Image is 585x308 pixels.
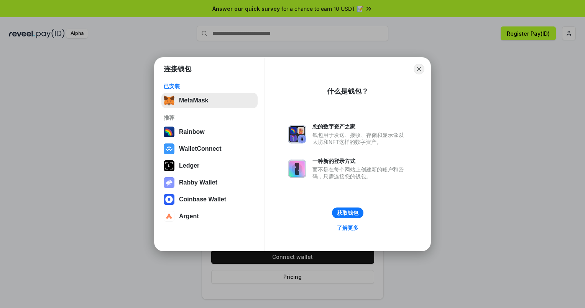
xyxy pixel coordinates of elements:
img: svg+xml,%3Csvg%20xmlns%3D%22http%3A%2F%2Fwww.w3.org%2F2000%2Fsvg%22%20fill%3D%22none%22%20viewBox... [288,160,306,178]
div: 您的数字资产之家 [312,123,408,130]
div: MetaMask [179,97,208,104]
img: svg+xml,%3Csvg%20width%3D%2228%22%20height%3D%2228%22%20viewBox%3D%220%200%2028%2028%22%20fill%3D... [164,211,174,222]
img: svg+xml,%3Csvg%20xmlns%3D%22http%3A%2F%2Fwww.w3.org%2F2000%2Fsvg%22%20fill%3D%22none%22%20viewBox... [288,125,306,143]
div: 一种新的登录方式 [312,158,408,165]
div: Rainbow [179,128,205,135]
button: Rainbow [161,124,258,140]
h1: 连接钱包 [164,64,191,74]
button: Argent [161,209,258,224]
div: Ledger [179,162,199,169]
button: Coinbase Wallet [161,192,258,207]
a: 了解更多 [332,223,363,233]
button: 获取钱包 [332,208,363,218]
button: Close [414,64,424,74]
img: svg+xml,%3Csvg%20xmlns%3D%22http%3A%2F%2Fwww.w3.org%2F2000%2Fsvg%22%20width%3D%2228%22%20height%3... [164,160,174,171]
div: WalletConnect [179,145,222,152]
button: Ledger [161,158,258,173]
div: 了解更多 [337,224,358,231]
div: Coinbase Wallet [179,196,226,203]
div: 钱包用于发送、接收、存储和显示像以太坊和NFT这样的数字资产。 [312,132,408,145]
div: 已安装 [164,83,255,90]
div: 什么是钱包？ [327,87,368,96]
div: 推荐 [164,114,255,121]
div: Argent [179,213,199,220]
button: MetaMask [161,93,258,108]
img: svg+xml,%3Csvg%20width%3D%22120%22%20height%3D%22120%22%20viewBox%3D%220%200%20120%20120%22%20fil... [164,127,174,137]
img: svg+xml,%3Csvg%20xmlns%3D%22http%3A%2F%2Fwww.w3.org%2F2000%2Fsvg%22%20fill%3D%22none%22%20viewBox... [164,177,174,188]
button: Rabby Wallet [161,175,258,190]
div: 获取钱包 [337,209,358,216]
img: svg+xml,%3Csvg%20width%3D%2228%22%20height%3D%2228%22%20viewBox%3D%220%200%2028%2028%22%20fill%3D... [164,194,174,205]
button: WalletConnect [161,141,258,156]
div: Rabby Wallet [179,179,217,186]
div: 而不是在每个网站上创建新的账户和密码，只需连接您的钱包。 [312,166,408,180]
img: svg+xml,%3Csvg%20fill%3D%22none%22%20height%3D%2233%22%20viewBox%3D%220%200%2035%2033%22%20width%... [164,95,174,106]
img: svg+xml,%3Csvg%20width%3D%2228%22%20height%3D%2228%22%20viewBox%3D%220%200%2028%2028%22%20fill%3D... [164,143,174,154]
